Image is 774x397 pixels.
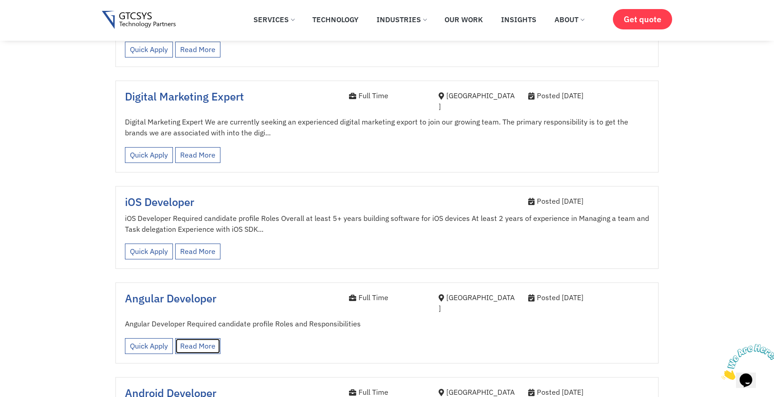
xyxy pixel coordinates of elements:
[613,9,672,29] a: Get quote
[175,338,220,354] a: Read More
[494,10,543,29] a: Insights
[125,213,649,234] p: iOS Developer Required candidate profile Roles Overall at least 5+ years building software for iO...
[349,90,425,101] div: Full Time
[624,14,661,24] span: Get quote
[125,338,173,354] a: Quick Apply
[548,10,591,29] a: About
[349,292,425,303] div: Full Time
[125,318,649,329] p: Angular Developer Required candidate profile Roles and Responsibilities
[718,340,774,383] iframe: chat widget
[439,292,515,314] div: [GEOGRAPHIC_DATA]
[438,10,490,29] a: Our Work
[528,292,649,303] div: Posted [DATE]
[125,244,173,259] a: Quick Apply
[125,195,194,209] a: iOS Developer
[306,10,365,29] a: Technology
[370,10,433,29] a: Industries
[247,10,301,29] a: Services
[175,42,220,57] a: Read More
[125,89,244,104] a: Digital Marketing Expert
[528,90,649,101] div: Posted [DATE]
[125,42,173,57] a: Quick Apply
[102,11,176,29] img: Gtcsys logo
[175,244,220,259] a: Read More
[528,196,649,206] div: Posted [DATE]
[125,147,173,163] a: Quick Apply
[4,4,60,39] img: Chat attention grabber
[125,116,649,138] p: Digital Marketing Expert We are currently seeking an experienced digital marketing export to join...
[175,147,220,163] a: Read More
[439,90,515,112] div: [GEOGRAPHIC_DATA]
[125,291,216,306] a: Angular Developer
